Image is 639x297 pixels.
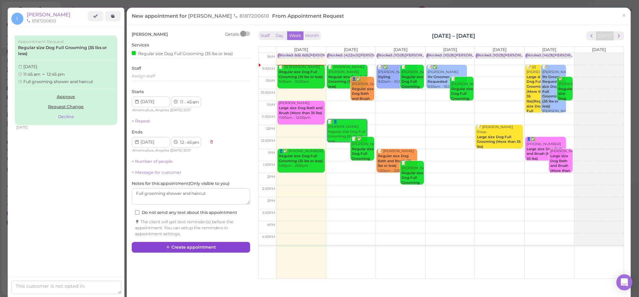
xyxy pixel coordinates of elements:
span: [DATE] [443,47,457,52]
a: [PERSON_NAME] [27,11,70,18]
div: Appointment Request [18,39,114,45]
div: Blocked: (10)(9)[PERSON_NAME] • appointment [477,53,561,58]
b: Regular size Dog Full Grooming (35 lbs or less) [279,154,323,163]
b: Regular size Dog Full Grooming (35 lbs or less) [352,147,374,171]
button: Staff [258,31,272,40]
span: [DATE] [493,47,507,52]
div: 📝 [PERSON_NAME] [PERSON_NAME] 9:30am - 11:30am [542,65,566,123]
div: | | [132,147,206,154]
button: Day [271,31,287,40]
b: Regular size Dog Full Grooming (35 lbs or less) [451,87,473,111]
label: Notes for this appointment ( Only visible to you ) [132,181,229,187]
span: I [11,13,23,25]
b: Large size Dog Bath and Brush (More than 35 lbs) [550,154,570,178]
button: Month [303,31,321,40]
span: 09/27/2025 07:11pm [16,125,28,129]
div: [PERSON_NAME] 11:00am - 12:00pm [278,101,325,120]
div: Blocked: 6(6) 6(6)[PERSON_NAME] • appointment [278,53,367,58]
label: Do not send any text about this appointment [135,210,237,216]
div: Blocked: (10)(8)[PERSON_NAME],[PERSON_NAME] • appointment [427,53,545,58]
b: Regular size Dog Full Grooming (35 lbs or less) [402,171,424,195]
div: 👤✅ [PHONE_NUMBER] 12:30pm - 1:30pm [526,137,566,166]
span: 3:30pm [262,211,275,215]
button: [DATE] [596,31,614,40]
a: + Number of people [132,159,173,164]
div: Details [225,31,239,37]
div: 👤✅ [PHONE_NUMBER] 1:00pm - 2:00pm [278,149,325,169]
span: 2:30pm [262,187,275,191]
span: 12:45 pm [47,72,65,77]
span: 10am [265,78,275,83]
div: 📝 [PERSON_NAME] 9:30am - 10:30am [401,65,424,109]
b: Large size Dog Full Grooming (More than 35 lbs) [477,135,521,149]
h2: [DATE] – [DATE] [432,32,475,40]
span: [DATE] [171,108,182,112]
button: Decline [18,112,114,122]
div: 📝 [PERSON_NAME] 1:00pm - 2:00pm [378,149,417,173]
div: Regular size Dog Full Grooming (35 lbs or less) [132,50,233,57]
b: Styling [378,75,390,79]
span: 12:30pm [261,138,275,143]
div: | | [132,107,206,113]
span: [PERSON_NAME] [132,32,168,37]
div: 📝 ✅ [PERSON_NAME] 9:30am - 10:30am [427,65,467,89]
div: Blocked: (4)(2or3)[PERSON_NAME],[PERSON_NAME] • appointment [328,53,449,58]
span: 11:30am [261,114,275,119]
b: 1hr Groomer Requested|Regular size Dog Full Grooming (35 lbs or less) [542,75,577,108]
span: 4:30pm [262,235,275,239]
div: 📝 (2) [PERSON_NAME] 9:30am - 11:30am [526,65,550,138]
b: Large size Dog Full Grooming (More than 35 lbs)|Regular size Dog Full Grooming (35 lbs or less) [527,75,548,128]
b: Large size Dog Bath and Brush (More than 35 lbs) [527,147,565,161]
span: DST [184,148,191,153]
span: 3pm [267,199,275,203]
label: Services [132,42,149,48]
div: Full grooming shower and haircut [18,79,114,85]
span: 11:45 am [23,72,41,77]
div: 📝 [PERSON_NAME] Press 12:00pm - 1:00pm [477,125,523,154]
div: [DATE] [18,64,114,70]
label: Regular size Dog Full Grooming (35 lbs or less) [18,45,114,57]
b: Regular size Dog Bath and Brush (35 lbs or less) [378,154,412,168]
span: [PERSON_NAME] [188,13,233,19]
div: 📝 (3) [PERSON_NAME] 9:30am - 10:30am [278,65,325,84]
li: 8187200610 [25,18,58,24]
span: [DATE] [294,47,308,52]
div: 📝 👤[PERSON_NAME] Regular size Dog Full Grooming (35 lbs or less) Full grooming shower and haircut... [328,119,367,159]
b: Regular size Dog Full Grooming (35 lbs or less) [558,87,576,120]
b: Regular size Dog Full Grooming (35 lbs or less) [328,75,367,89]
div: [PERSON_NAME] 1:00pm - 2:00pm [550,149,573,188]
span: 8187200610 [233,13,270,19]
b: 1hr Groomer Requested [428,75,450,84]
span: America/Los_Angeles [132,148,169,153]
span: × [622,11,626,20]
span: 9:30am [262,66,275,71]
a: + Repeat [132,118,150,123]
div: Blocked: (10)(8)[PERSON_NAME],[PERSON_NAME] • appointment [378,53,495,58]
button: next [614,31,624,40]
a: Request Change [18,102,114,112]
div: 📝 ✅ [PERSON_NAME] 9:30am - 10:30am [378,65,417,84]
b: Regular size Dog Full Grooming (35 lbs or less) [402,75,424,99]
span: 2pm [267,175,275,179]
div: 📝 [PERSON_NAME] 10:00am - 11:00am [451,77,474,121]
span: 11am [266,102,275,107]
label: Starts [132,89,144,95]
label: Staff [132,65,141,71]
span: New appointment for From Appointment Request [132,13,344,19]
div: ✅ [PERSON_NAME] 10:00am - 11:00am [558,77,573,135]
input: Do not send any text about this appointment [135,210,139,215]
span: [DATE] [542,47,556,52]
span: 1:30pm [263,163,275,167]
div: 📝 ✅ [PERSON_NAME] 12:30pm - 1:30pm [352,137,374,181]
span: [DATE] [592,47,606,52]
b: Regular size Dog Full Grooming (35 lbs or less) [279,70,323,79]
span: [DATE] [344,47,358,52]
label: Ends [132,129,142,135]
div: 📝 [PERSON_NAME] [PERSON_NAME] 9:30am - 10:30am [328,65,368,94]
div: The client will get text reminder(s) before the appointment. You can setup the reminders in appoi... [135,219,247,237]
span: DST [184,108,191,112]
span: [DATE] [394,47,408,52]
span: America/Los_Angeles [132,108,169,112]
span: 4pm [267,223,275,227]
